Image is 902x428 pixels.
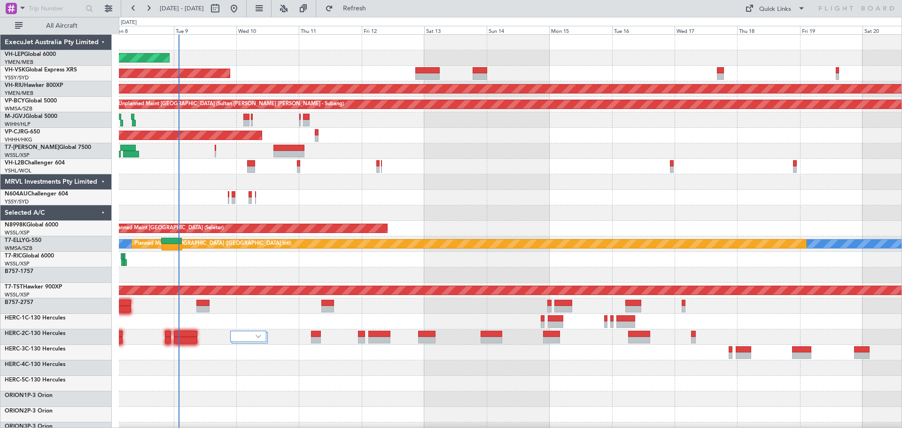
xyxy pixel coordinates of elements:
a: WMSA/SZB [5,105,32,112]
img: arrow-gray.svg [256,335,261,338]
a: WIHH/HLP [5,121,31,128]
a: T7-TSTHawker 900XP [5,284,62,290]
a: WSSL/XSP [5,229,30,236]
span: HERC-5 [5,377,25,383]
a: B757-2757 [5,300,33,305]
input: Trip Number [29,1,83,16]
span: [DATE] - [DATE] [160,4,204,13]
div: Mon 15 [549,26,612,34]
div: Thu 18 [737,26,800,34]
div: Mon 8 [111,26,173,34]
a: VHHH/HKG [5,136,32,143]
a: T7-[PERSON_NAME]Global 7500 [5,145,91,150]
a: HERC-4C-130 Hercules [5,362,65,367]
span: VH-LEP [5,52,24,57]
a: WSSL/XSP [5,260,30,267]
div: Sat 13 [424,26,487,34]
span: Refresh [335,5,374,12]
span: HERC-2 [5,331,25,336]
a: VP-CJRG-650 [5,129,40,135]
a: WSSL/XSP [5,152,30,159]
div: Planned Maint [GEOGRAPHIC_DATA] ([GEOGRAPHIC_DATA] Intl) [134,237,291,251]
a: ORION1P-3 Orion [5,393,53,398]
span: VH-L2B [5,160,24,166]
a: WMSA/SZB [5,245,32,252]
div: Fri 12 [362,26,424,34]
span: VP-CJR [5,129,24,135]
span: VH-VSK [5,67,25,73]
a: YSSY/SYD [5,74,29,81]
div: Planned Maint [GEOGRAPHIC_DATA] (Seletar) [113,221,224,235]
a: VH-VSKGlobal Express XRS [5,67,77,73]
div: Wed 10 [236,26,299,34]
a: VH-RIUHawker 800XP [5,83,63,88]
span: B757-2 [5,300,23,305]
span: ORION2 [5,408,27,414]
a: YMEN/MEB [5,59,33,66]
a: YSSY/SYD [5,198,29,205]
a: VH-L2BChallenger 604 [5,160,65,166]
a: N604AUChallenger 604 [5,191,68,197]
div: Quick Links [759,5,791,14]
div: Thu 11 [299,26,361,34]
span: ORION1 [5,393,27,398]
a: YMEN/MEB [5,90,33,97]
a: T7-ELLYG-550 [5,238,41,243]
span: B757-1 [5,269,23,274]
a: YSHL/WOL [5,167,31,174]
span: HERC-3 [5,346,25,352]
span: T7-RIC [5,253,22,259]
div: Unplanned Maint [GEOGRAPHIC_DATA] (Sultan [PERSON_NAME] [PERSON_NAME] - Subang) [118,97,344,111]
div: Tue 9 [174,26,236,34]
a: HERC-2C-130 Hercules [5,331,65,336]
span: T7-[PERSON_NAME] [5,145,59,150]
button: All Aircraft [10,18,102,33]
a: ORION2P-3 Orion [5,408,53,414]
span: T7-ELLY [5,238,25,243]
div: Fri 19 [800,26,863,34]
div: [DATE] [121,19,137,27]
span: HERC-1 [5,315,25,321]
span: VH-RIU [5,83,24,88]
a: HERC-5C-130 Hercules [5,377,65,383]
a: WSSL/XSP [5,291,30,298]
span: T7-TST [5,284,23,290]
a: T7-RICGlobal 6000 [5,253,54,259]
div: Tue 16 [612,26,675,34]
span: N8998K [5,222,26,228]
a: HERC-1C-130 Hercules [5,315,65,321]
span: All Aircraft [24,23,99,29]
a: B757-1757 [5,269,33,274]
a: VH-LEPGlobal 6000 [5,52,56,57]
a: VP-BCYGlobal 5000 [5,98,57,104]
a: N8998KGlobal 6000 [5,222,58,228]
span: VP-BCY [5,98,25,104]
button: Refresh [321,1,377,16]
span: HERC-4 [5,362,25,367]
span: M-JGVJ [5,114,25,119]
a: HERC-3C-130 Hercules [5,346,65,352]
a: M-JGVJGlobal 5000 [5,114,57,119]
div: Wed 17 [675,26,737,34]
span: N604AU [5,191,28,197]
button: Quick Links [740,1,810,16]
div: Sun 14 [487,26,549,34]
